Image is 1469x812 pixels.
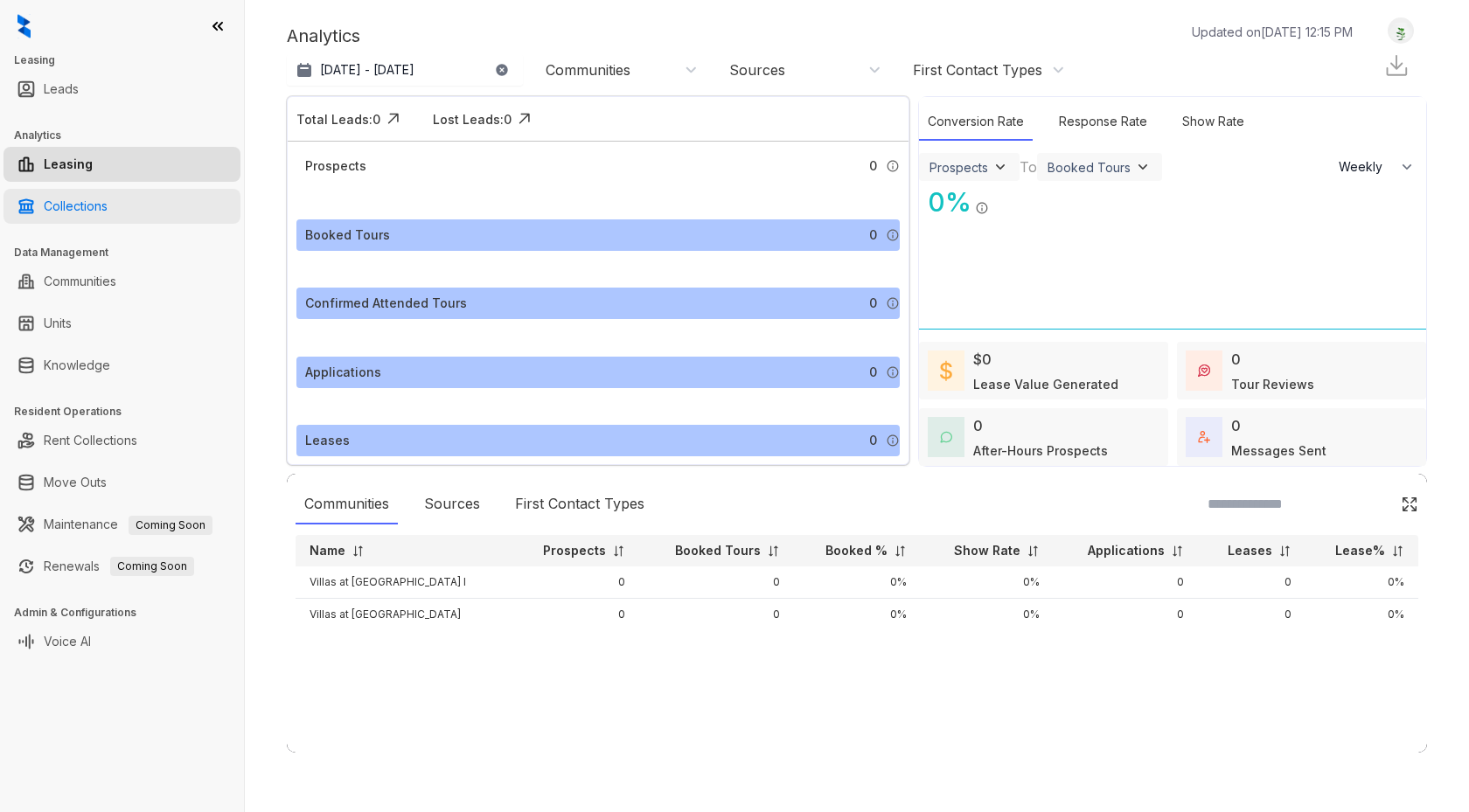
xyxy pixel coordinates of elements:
[1198,364,1210,377] img: TourReviews
[919,183,971,222] div: 0 %
[433,110,512,128] div: Lost Leads: 0
[886,365,900,379] img: Info
[1228,542,1272,559] p: Leases
[310,542,345,559] p: Name
[940,360,952,381] img: LeaseValue
[296,566,511,599] td: Villas at [GEOGRAPHIC_DATA] I
[14,245,244,260] h3: Data Management
[1305,599,1418,631] td: 0%
[1134,158,1152,176] img: ViewFilterArrow
[44,147,93,182] a: Leasing
[1088,542,1165,559] p: Applications
[44,465,107,500] a: Move Outs
[320,61,414,79] p: [DATE] - [DATE]
[14,52,244,68] h3: Leasing
[287,54,523,86] button: [DATE] - [DATE]
[894,545,907,558] img: sorting
[973,375,1118,393] div: Lease Value Generated
[1383,52,1410,79] img: Download
[1231,415,1241,436] div: 0
[1198,599,1305,631] td: 0
[44,72,79,107] a: Leads
[380,106,407,132] img: Click Icon
[3,189,240,224] li: Collections
[296,599,511,631] td: Villas at [GEOGRAPHIC_DATA]
[44,549,194,584] a: RenewalsComing Soon
[352,545,365,558] img: sorting
[886,296,900,310] img: Info
[44,189,108,224] a: Collections
[992,158,1009,176] img: ViewFilterArrow
[1231,349,1241,370] div: 0
[1391,545,1404,558] img: sorting
[1364,496,1379,511] img: SearchIcon
[1231,375,1314,393] div: Tour Reviews
[973,441,1108,460] div: After-Hours Prospects
[1050,103,1156,141] div: Response Rate
[305,431,350,450] div: Leases
[886,228,900,242] img: Info
[3,549,240,584] li: Renewals
[3,624,240,659] li: Voice AI
[612,545,625,558] img: sorting
[1335,542,1385,559] p: Lease%
[3,507,240,542] li: Maintenance
[989,185,1015,212] img: Click Icon
[1054,599,1198,631] td: 0
[44,348,110,383] a: Knowledge
[921,566,1053,599] td: 0%
[296,110,380,128] div: Total Leads: 0
[1020,156,1037,177] div: To
[794,566,922,599] td: 0%
[305,156,366,176] div: Prospects
[1027,545,1040,558] img: sorting
[869,363,877,382] span: 0
[506,484,653,524] div: First Contact Types
[675,542,761,559] p: Booked Tours
[511,599,639,631] td: 0
[1305,566,1418,599] td: 0%
[1401,496,1418,513] img: Click Icon
[921,599,1053,631] td: 0%
[110,557,194,576] span: Coming Soon
[1339,158,1392,176] span: Weekly
[546,60,630,80] div: Communities
[1231,441,1326,460] div: Messages Sent
[44,306,72,341] a: Units
[129,516,212,535] span: Coming Soon
[1198,566,1305,599] td: 0
[305,294,467,313] div: Confirmed Attended Tours
[767,545,780,558] img: sorting
[825,542,888,559] p: Booked %
[1054,566,1198,599] td: 0
[543,542,606,559] p: Prospects
[305,226,390,245] div: Booked Tours
[511,566,639,599] td: 0
[3,465,240,500] li: Move Outs
[794,599,922,631] td: 0%
[287,23,360,49] p: Analytics
[973,415,983,436] div: 0
[639,566,794,599] td: 0
[415,484,489,524] div: Sources
[1278,545,1291,558] img: sorting
[929,160,988,175] div: Prospects
[1171,545,1184,558] img: sorting
[3,423,240,458] li: Rent Collections
[14,128,244,143] h3: Analytics
[913,60,1042,80] div: First Contact Types
[1328,151,1426,183] button: Weekly
[44,423,137,458] a: Rent Collections
[14,605,244,621] h3: Admin & Configurations
[940,431,952,444] img: AfterHoursConversations
[973,349,992,370] div: $0
[44,624,91,659] a: Voice AI
[729,60,785,80] div: Sources
[3,147,240,182] li: Leasing
[3,348,240,383] li: Knowledge
[639,599,794,631] td: 0
[1389,22,1413,40] img: UserAvatar
[14,404,244,420] h3: Resident Operations
[869,294,877,313] span: 0
[886,159,900,173] img: Info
